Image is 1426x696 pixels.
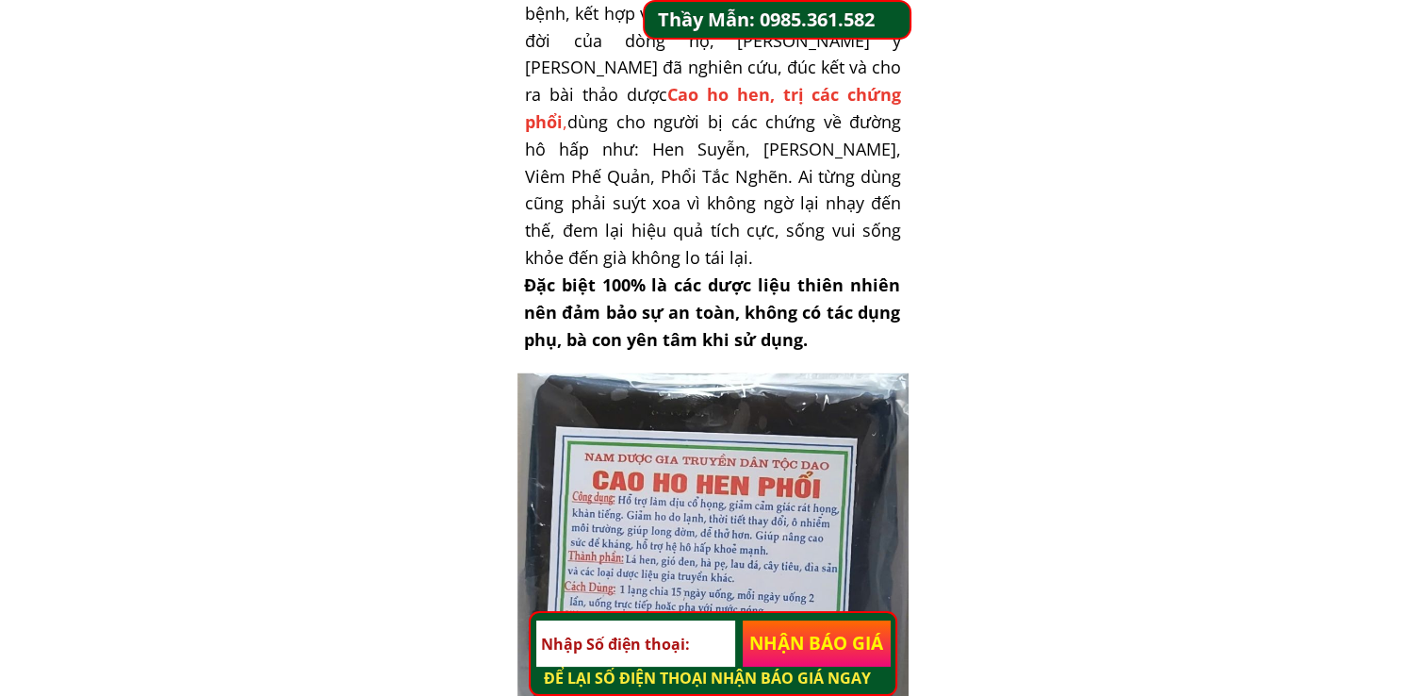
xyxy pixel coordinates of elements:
[525,83,901,133] span: Cao ho hen, trị các chứng phổi
[544,667,891,691] h3: ĐỂ LẠI SỐ ĐIỆN THOẠI NHẬN BÁO GIÁ NGAY
[658,5,893,35] a: Thầy Mẫn: 0985.361.582
[743,621,892,668] p: NHẬN BÁO GIÁ
[524,273,900,351] span: Đặc biệt 100% là các dược liệu thiên nhiên nên đảm bảo sự an toàn, không có tác dụng phụ, bà con ...
[525,83,901,133] span: ,
[536,621,735,668] input: Nhập Số điện thoại:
